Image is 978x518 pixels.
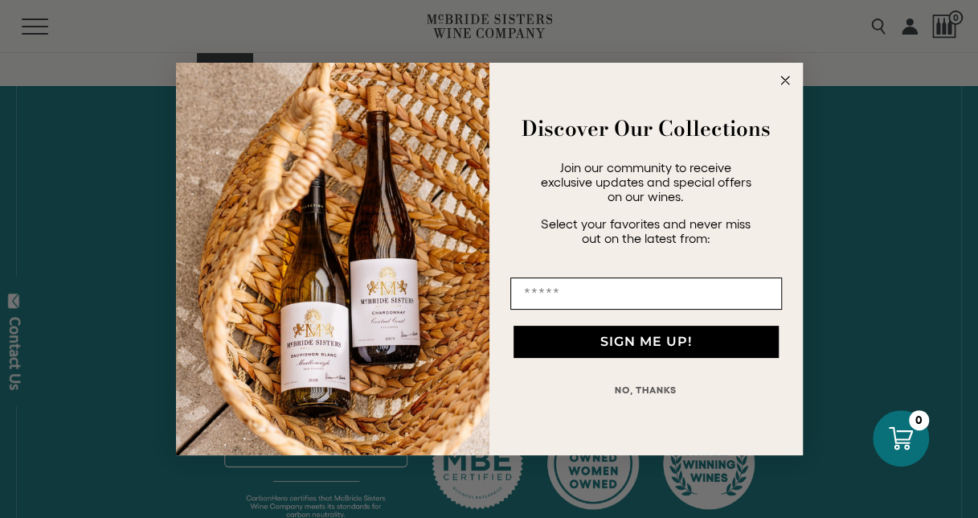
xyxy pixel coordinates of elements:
[514,326,779,358] button: SIGN ME UP!
[775,71,795,90] button: Close dialog
[510,277,782,310] input: Email
[909,410,929,430] div: 0
[522,113,771,144] strong: Discover Our Collections
[541,216,751,245] span: Select your favorites and never miss out on the latest from:
[176,63,489,455] img: 42653730-7e35-4af7-a99d-12bf478283cf.jpeg
[510,374,782,406] button: NO, THANKS
[541,160,751,203] span: Join our community to receive exclusive updates and special offers on our wines.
